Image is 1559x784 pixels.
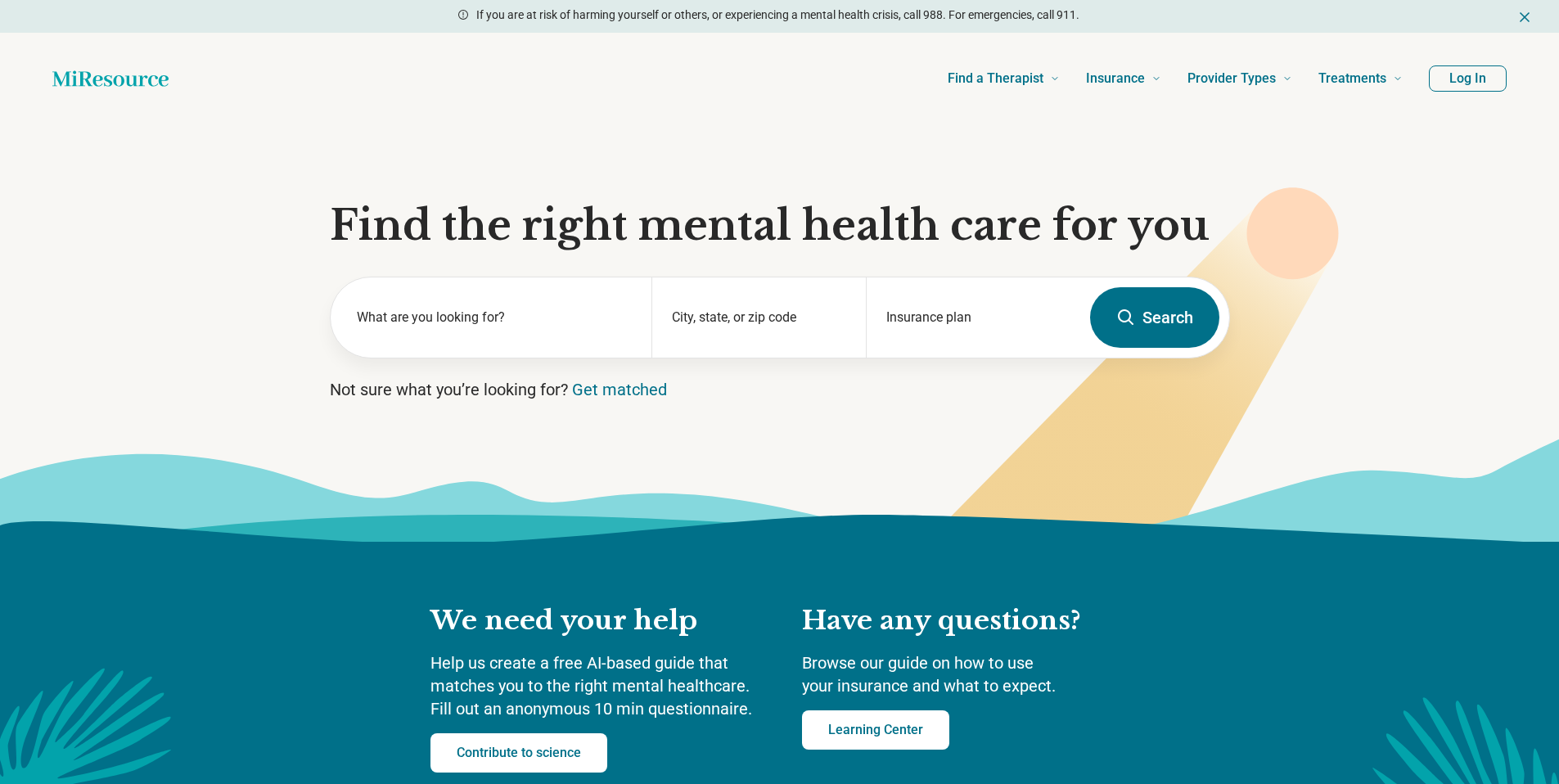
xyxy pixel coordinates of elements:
a: Insurance [1086,46,1161,111]
p: Browse our guide on how to use your insurance and what to expect. [802,651,1129,697]
p: If you are at risk of harming yourself or others, or experiencing a mental health crisis, call 98... [476,7,1079,24]
a: Learning Center [802,710,949,750]
p: Help us create a free AI-based guide that matches you to the right mental healthcare. Fill out an... [430,651,769,720]
span: Provider Types [1187,67,1276,90]
a: Provider Types [1187,46,1292,111]
button: Log In [1429,65,1507,92]
label: What are you looking for? [357,308,633,327]
a: Get matched [572,380,667,399]
p: Not sure what you’re looking for? [330,378,1230,401]
a: Find a Therapist [948,46,1060,111]
span: Find a Therapist [948,67,1043,90]
a: Contribute to science [430,733,607,773]
span: Insurance [1086,67,1145,90]
h1: Find the right mental health care for you [330,201,1230,250]
h2: We need your help [430,604,769,638]
a: Home page [52,62,169,95]
h2: Have any questions? [802,604,1129,638]
button: Search [1090,287,1219,348]
button: Dismiss [1516,7,1533,26]
span: Treatments [1318,67,1386,90]
a: Treatments [1318,46,1403,111]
